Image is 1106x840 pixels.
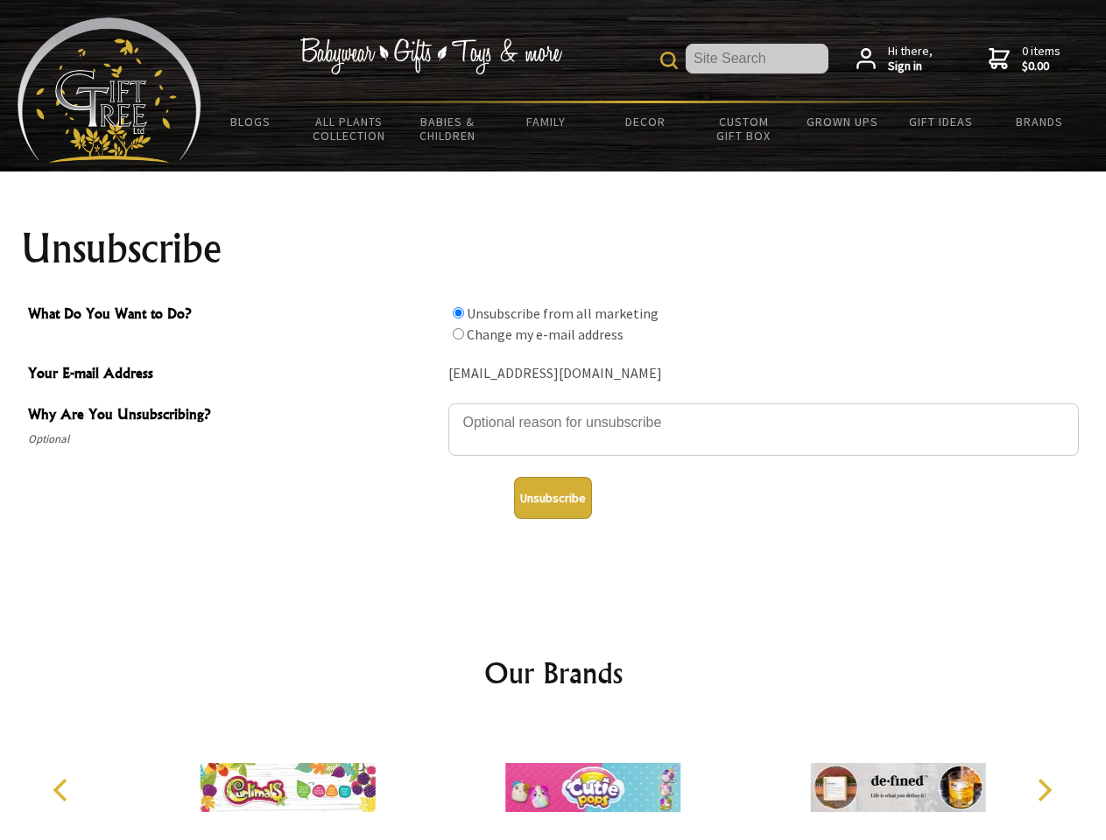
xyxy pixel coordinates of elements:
[793,103,891,140] a: Grown Ups
[891,103,990,140] a: Gift Ideas
[448,403,1079,456] textarea: Why Are You Unsubscribing?
[888,59,933,74] strong: Sign in
[35,652,1072,694] h2: Our Brands
[18,17,201,163] img: Babyware - Gifts - Toys and more...
[694,103,793,154] a: Custom Gift Box
[28,429,440,450] span: Optional
[28,403,440,429] span: Why Are You Unsubscribing?
[28,303,440,328] span: What Do You Want to Do?
[497,103,596,140] a: Family
[989,44,1060,74] a: 0 items$0.00
[888,44,933,74] span: Hi there,
[1025,771,1063,809] button: Next
[44,771,82,809] button: Previous
[990,103,1089,140] a: Brands
[856,44,933,74] a: Hi there,Sign in
[453,328,464,339] input: What Do You Want to Do?
[300,103,399,154] a: All Plants Collection
[467,325,623,343] label: Change my e-mail address
[686,44,828,73] input: Site Search
[1022,43,1060,74] span: 0 items
[595,103,694,140] a: Decor
[201,103,300,140] a: BLOGS
[1022,59,1060,74] strong: $0.00
[453,307,464,318] input: What Do You Want to Do?
[448,360,1079,388] div: [EMAIL_ADDRESS][DOMAIN_NAME]
[467,304,659,322] label: Unsubscribe from all marketing
[398,103,497,154] a: Babies & Children
[299,38,562,74] img: Babywear - Gifts - Toys & more
[28,362,440,388] span: Your E-mail Address
[660,52,678,69] img: product search
[514,477,592,519] button: Unsubscribe
[21,227,1086,269] h1: Unsubscribe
